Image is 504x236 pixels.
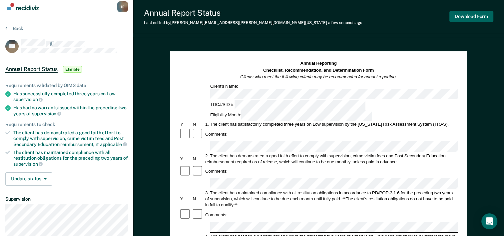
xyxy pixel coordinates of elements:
[192,156,204,162] div: N
[192,196,204,202] div: N
[13,150,128,167] div: The client has maintained compliance with all restitution obligations for the preceding two years of
[449,11,493,22] button: Download Form
[5,172,52,186] button: Update status
[179,121,192,127] div: Y
[144,20,362,25] div: Last edited by [PERSON_NAME][EMAIL_ADDRESS][PERSON_NAME][DOMAIN_NAME][US_STATE]
[179,196,192,202] div: Y
[144,8,362,18] div: Annual Report Status
[5,122,128,127] div: Requirements to check
[204,212,229,218] div: Comments:
[63,66,82,73] span: Eligible
[5,25,23,31] button: Back
[13,130,128,147] div: The client has demonstrated a good faith effort to comply with supervision, crime victim fees and...
[179,156,192,162] div: Y
[241,74,397,79] em: Clients who meet the following criteria may be recommended for annual reporting.
[5,66,58,73] span: Annual Report Status
[5,196,128,202] dt: Supervision
[328,20,362,25] span: a few seconds ago
[481,213,497,229] div: Open Intercom Messenger
[5,83,128,88] div: Requirements validated by OIMS data
[204,131,229,137] div: Comments:
[100,142,127,147] span: applicable
[13,161,43,167] span: supervision
[204,168,229,174] div: Comments:
[32,111,61,116] span: supervision
[209,100,366,110] div: TDCJ/SID #:
[117,1,128,12] button: Profile dropdown button
[13,97,43,102] span: supervision
[7,3,39,10] img: Recidiviz
[263,68,374,73] strong: Checklist, Recommendation, and Determination Form
[204,190,458,208] div: 3. The client has maintained compliance with all restitution obligations in accordance to PD/POP-...
[209,110,373,121] div: Eligibility Month:
[13,91,128,102] div: Has successfully completed three years on Low
[117,1,128,12] div: J R
[13,105,128,116] div: Has had no warrants issued within the preceding two years of
[192,121,204,127] div: N
[300,61,337,66] strong: Annual Reporting
[204,153,458,165] div: 2. The client has demonstrated a good faith effort to comply with supervision, crime victim fees ...
[204,121,458,127] div: 1. The client has satisfactorily completed three years on Low supervision by the [US_STATE] Risk ...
